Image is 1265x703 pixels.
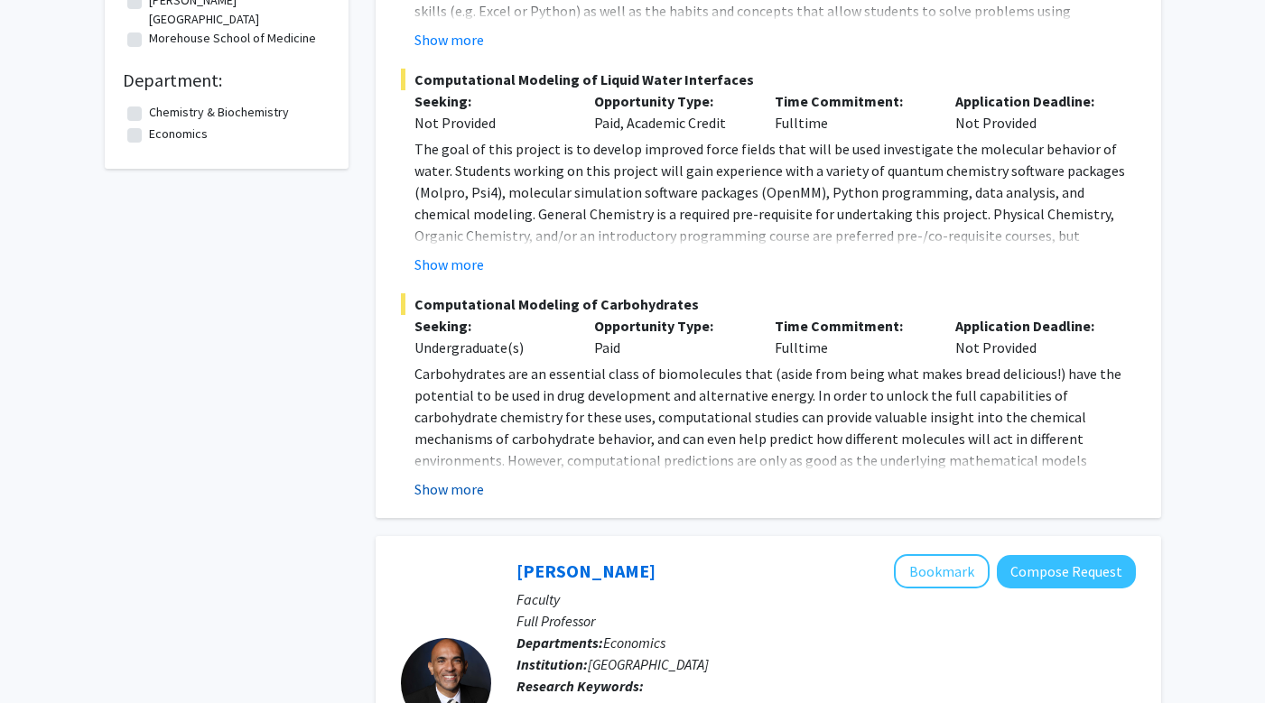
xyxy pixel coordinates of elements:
div: Fulltime [761,315,942,358]
button: Show more [414,254,484,275]
div: Not Provided [942,315,1122,358]
span: [GEOGRAPHIC_DATA] [588,655,709,673]
p: Opportunity Type: [594,315,748,337]
p: Opportunity Type: [594,90,748,112]
div: Paid, Academic Credit [581,90,761,134]
p: Faculty [516,588,1136,610]
label: Economics [149,125,208,143]
p: Full Professor [516,610,1136,632]
p: Seeking: [414,315,568,337]
label: Morehouse School of Medicine [149,29,316,48]
span: Computational Modeling of Liquid Water Interfaces [401,69,1136,90]
b: Research Keywords: [516,677,644,695]
p: The goal of this project is to develop improved force fields that will be used investigate the mo... [414,138,1136,290]
span: Economics [603,634,665,652]
label: Chemistry & Biochemistry [149,103,289,122]
p: Application Deadline: [955,315,1109,337]
button: Add Angelino Viceisza to Bookmarks [894,554,990,588]
button: Compose Request to Angelino Viceisza [997,555,1136,588]
p: Seeking: [414,90,568,112]
a: [PERSON_NAME] [516,560,656,582]
div: Paid [581,315,761,358]
button: Show more [414,29,484,51]
div: Fulltime [761,90,942,134]
div: Undergraduate(s) [414,337,568,358]
div: Not Provided [414,112,568,134]
b: Departments: [516,634,603,652]
button: Show more [414,478,484,500]
p: Time Commitment: [775,315,928,337]
iframe: Chat [14,622,77,689]
h2: Department: [123,69,330,91]
span: Computational Modeling of Carbohydrates [401,293,1136,315]
p: Application Deadline: [955,90,1109,112]
p: Time Commitment: [775,90,928,112]
p: Carbohydrates are an essential class of biomolecules that (aside from being what makes bread deli... [414,363,1136,514]
div: Not Provided [942,90,1122,134]
b: Institution: [516,655,588,673]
